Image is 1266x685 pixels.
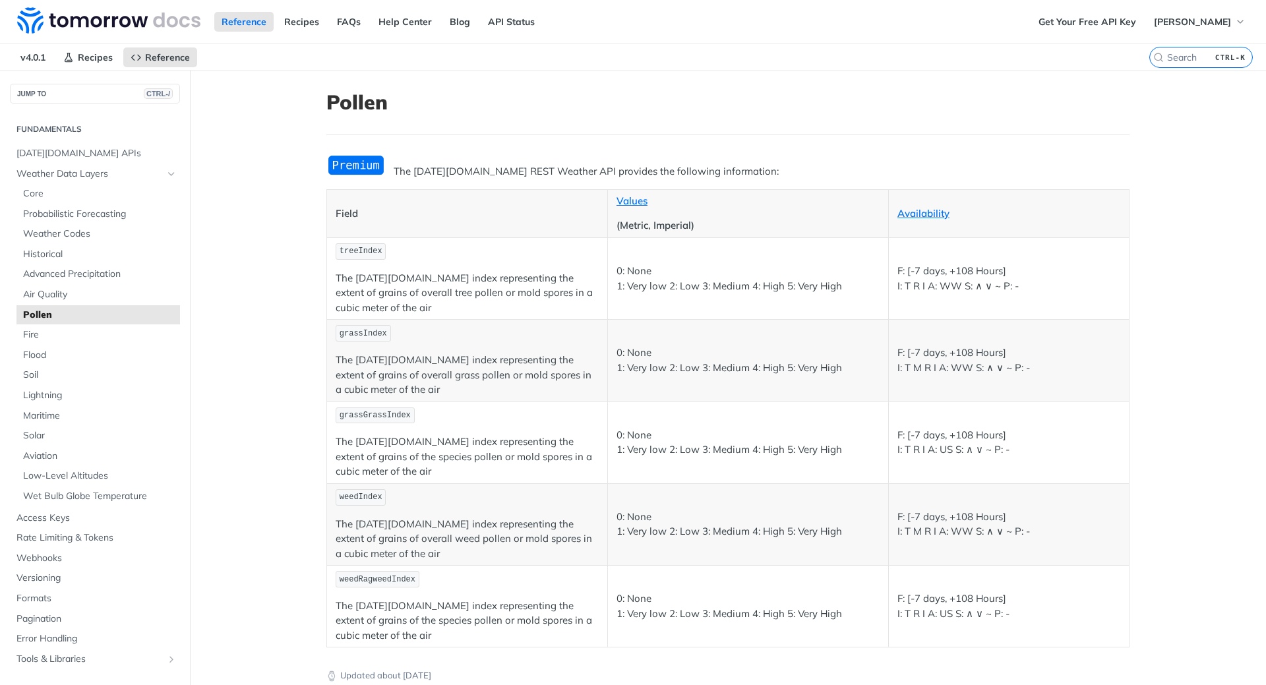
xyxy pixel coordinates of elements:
a: Lightning [16,386,180,405]
span: Advanced Precipitation [23,268,177,281]
a: Error Handling [10,629,180,649]
a: Air Quality [16,285,180,305]
span: Pollen [23,309,177,322]
a: Maritime [16,406,180,426]
a: Fire [16,325,180,345]
a: FAQs [330,12,368,32]
span: Aviation [23,450,177,463]
p: F: [-7 days, +108 Hours] I: T M R I A: WW S: ∧ ∨ ~ P: - [897,345,1120,375]
p: 0: None 1: Very low 2: Low 3: Medium 4: High 5: Very High [617,428,880,458]
a: Formats [10,589,180,609]
span: Formats [16,592,177,605]
a: Pagination [10,609,180,629]
a: Historical [16,245,180,264]
p: F: [-7 days, +108 Hours] I: T R I A: US S: ∧ ∨ ~ P: - [897,428,1120,458]
p: Updated about [DATE] [326,669,1130,682]
button: Hide subpages for Weather Data Layers [166,169,177,179]
a: Advanced Precipitation [16,264,180,284]
svg: Search [1153,52,1164,63]
p: The [DATE][DOMAIN_NAME] index representing the extent of grains of the species pollen or mold spo... [336,434,599,479]
span: Solar [23,429,177,442]
span: Low-Level Altitudes [23,469,177,483]
span: CTRL-/ [144,88,173,99]
h2: Fundamentals [10,123,180,135]
a: Recipes [277,12,326,32]
a: Rate Limiting & Tokens [10,528,180,548]
a: Core [16,184,180,204]
a: [DATE][DOMAIN_NAME] APIs [10,144,180,164]
a: Reference [123,47,197,67]
p: The [DATE][DOMAIN_NAME] index representing the extent of grains of the species pollen or mold spo... [336,599,599,643]
button: Show subpages for Tools & Libraries [166,654,177,665]
span: [PERSON_NAME] [1154,16,1231,28]
span: Fire [23,328,177,342]
a: Wet Bulb Globe Temperature [16,487,180,506]
span: Rate Limiting & Tokens [16,531,177,545]
span: Reference [145,51,190,63]
span: Error Handling [16,632,177,645]
p: The [DATE][DOMAIN_NAME] REST Weather API provides the following information: [326,164,1130,179]
p: The [DATE][DOMAIN_NAME] index representing the extent of grains of overall grass pollen or mold s... [336,353,599,398]
a: Reference [214,12,274,32]
p: 0: None 1: Very low 2: Low 3: Medium 4: High 5: Very High [617,591,880,621]
span: v4.0.1 [13,47,53,67]
a: Soil [16,365,180,385]
img: Tomorrow.io Weather API Docs [17,7,200,34]
p: (Metric, Imperial) [617,218,880,233]
a: Tools & LibrariesShow subpages for Tools & Libraries [10,649,180,669]
span: Soil [23,369,177,382]
a: Probabilistic Forecasting [16,204,180,224]
p: F: [-7 days, +108 Hours] I: T R I A: US S: ∧ ∨ ~ P: - [897,591,1120,621]
a: Weather Data LayersHide subpages for Weather Data Layers [10,164,180,184]
p: The [DATE][DOMAIN_NAME] index representing the extent of grains of overall weed pollen or mold sp... [336,517,599,562]
span: Recipes [78,51,113,63]
a: Get Your Free API Key [1031,12,1143,32]
span: weedRagweedIndex [340,575,415,584]
span: grassIndex [340,329,387,338]
a: Access Keys [10,508,180,528]
span: Weather Data Layers [16,167,163,181]
a: Blog [442,12,477,32]
span: Pagination [16,612,177,626]
span: Maritime [23,409,177,423]
span: Weather Codes [23,227,177,241]
span: weedIndex [340,492,382,502]
a: Availability [897,207,950,220]
a: Low-Level Altitudes [16,466,180,486]
span: Historical [23,248,177,261]
p: 0: None 1: Very low 2: Low 3: Medium 4: High 5: Very High [617,264,880,293]
span: Lightning [23,389,177,402]
p: F: [-7 days, +108 Hours] I: T R I A: WW S: ∧ ∨ ~ P: - [897,264,1120,293]
p: Field [336,206,599,222]
a: Recipes [56,47,120,67]
span: Access Keys [16,512,177,525]
button: JUMP TOCTRL-/ [10,84,180,104]
span: Probabilistic Forecasting [23,208,177,221]
span: Webhooks [16,552,177,565]
span: grassGrassIndex [340,411,411,420]
a: Weather Codes [16,224,180,244]
a: Help Center [371,12,439,32]
span: [DATE][DOMAIN_NAME] APIs [16,147,177,160]
p: The [DATE][DOMAIN_NAME] index representing the extent of grains of overall tree pollen or mold sp... [336,271,599,316]
span: Wet Bulb Globe Temperature [23,490,177,503]
span: Air Quality [23,288,177,301]
p: 0: None 1: Very low 2: Low 3: Medium 4: High 5: Very High [617,345,880,375]
button: [PERSON_NAME] [1147,12,1253,32]
a: Flood [16,345,180,365]
span: Tools & Libraries [16,653,163,666]
span: Versioning [16,572,177,585]
a: Versioning [10,568,180,588]
h1: Pollen [326,90,1130,114]
span: Flood [23,349,177,362]
a: Values [617,194,648,207]
span: treeIndex [340,247,382,256]
a: Webhooks [10,549,180,568]
a: API Status [481,12,542,32]
p: F: [-7 days, +108 Hours] I: T M R I A: WW S: ∧ ∨ ~ P: - [897,510,1120,539]
a: Solar [16,426,180,446]
a: Pollen [16,305,180,325]
kbd: CTRL-K [1212,51,1249,64]
span: Core [23,187,177,200]
p: 0: None 1: Very low 2: Low 3: Medium 4: High 5: Very High [617,510,880,539]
